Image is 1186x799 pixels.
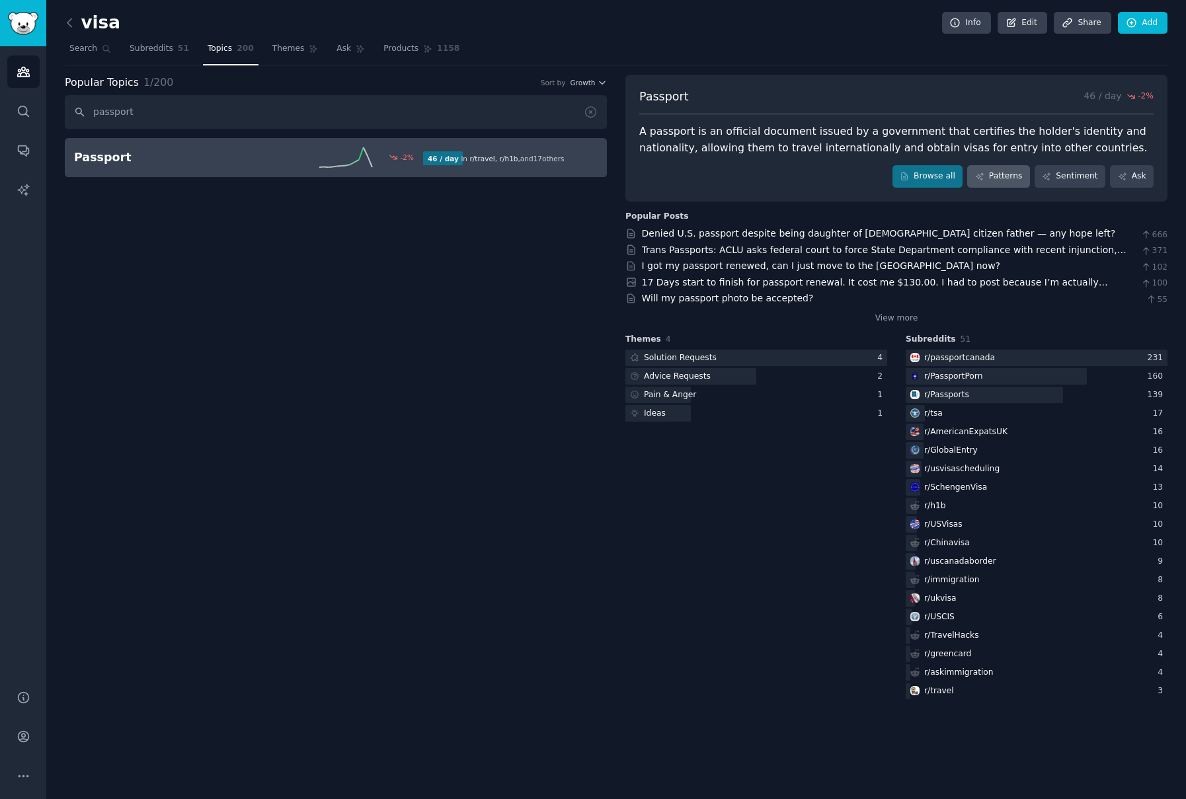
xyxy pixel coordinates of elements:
a: Passport-2%46 / dayin r/travel,r/h1b,and17others [65,138,607,177]
span: Products [383,43,418,55]
div: r/ immigration [924,574,980,586]
div: r/ GlobalEntry [924,445,978,457]
a: tsar/tsa17 [906,405,1167,422]
div: Ideas [644,408,666,420]
span: Passport [639,89,689,105]
img: ukvisa [910,593,920,603]
div: Popular Posts [625,211,689,223]
div: r/ tsa [924,408,943,420]
a: passportcanadar/passportcanada231 [906,350,1167,366]
div: 8 [1158,574,1167,586]
div: Sort by [541,78,566,87]
a: Denied U.S. passport despite being daughter of [DEMOGRAPHIC_DATA] citizen father — any hope left? [642,228,1116,239]
div: 10 [1152,537,1167,549]
div: r/ passportcanada [924,352,995,364]
div: r/ USVisas [924,519,963,531]
span: 102 [1140,262,1167,274]
div: 9 [1158,556,1167,568]
span: 100 [1140,278,1167,289]
div: r/ PassportPorn [924,371,982,383]
div: 10 [1152,519,1167,531]
a: Topics200 [203,38,258,65]
a: r/askimmigration4 [906,664,1167,681]
div: 4 [1158,630,1167,642]
span: -2 % [1138,91,1154,102]
div: 13 [1152,482,1167,494]
a: PassportPornr/PassportPorn160 [906,368,1167,385]
img: USCIS [910,612,920,621]
span: Popular Topics [65,75,139,91]
span: Themes [625,334,661,346]
div: in [423,151,569,165]
div: r/ h1b [924,500,946,512]
img: usvisascheduling [910,464,920,473]
div: 231 [1148,352,1167,364]
div: r/ SchengenVisa [924,482,987,494]
span: 55 [1146,294,1167,306]
a: Add [1118,12,1167,34]
span: 51 [961,334,971,344]
a: USCISr/USCIS6 [906,609,1167,625]
a: travelr/travel3 [906,683,1167,699]
span: 1 / 200 [143,76,173,89]
div: r/ USCIS [924,611,955,623]
div: 16 [1152,426,1167,438]
a: Ask [332,38,370,65]
div: Advice Requests [644,371,711,383]
span: Search [69,43,97,55]
div: r/ uscanadaborder [924,556,996,568]
div: -2 % [401,153,414,162]
h2: visa [65,13,120,34]
img: AmericanExpatsUK [910,427,920,436]
a: r/h1b10 [906,498,1167,514]
a: Advice Requests2 [625,368,887,385]
div: 139 [1148,389,1167,401]
div: r/ TravelHacks [924,630,979,642]
button: Growth [570,78,607,87]
span: Themes [272,43,305,55]
span: 371 [1140,245,1167,257]
span: 1158 [437,43,459,55]
a: SchengenVisar/SchengenVisa13 [906,479,1167,496]
div: A passport is an official document issued by a government that certifies the holder's identity an... [639,124,1154,156]
a: usvisaschedulingr/usvisascheduling14 [906,461,1167,477]
div: 2 [877,371,887,383]
span: 666 [1140,229,1167,241]
div: r/ AmericanExpatsUK [924,426,1008,438]
span: and 17 other s [520,155,565,163]
img: PassportPorn [910,371,920,381]
div: Pain & Anger [644,389,696,401]
a: Edit [998,12,1047,34]
a: Browse all [892,165,963,188]
b: 46 / day [428,155,459,163]
span: Growth [570,78,595,87]
img: tsa [910,408,920,418]
span: , [518,155,520,163]
span: Topics [208,43,232,55]
div: 1 [877,408,887,420]
a: AmericanExpatsUKr/AmericanExpatsUK16 [906,424,1167,440]
img: GummySearch logo [8,12,38,35]
div: r/ travel [924,685,954,697]
div: Solution Requests [644,352,717,364]
span: Subreddits [130,43,173,55]
a: ukvisar/ukvisa8 [906,590,1167,607]
a: View more [875,313,918,324]
div: r/ greencard [924,648,971,660]
span: 4 [666,334,671,344]
span: 51 [178,43,189,55]
p: 46 / day [1084,89,1154,105]
img: USVisas [910,519,920,529]
a: GlobalEntryr/GlobalEntry16 [906,442,1167,459]
span: 200 [237,43,254,55]
div: 4 [1158,667,1167,679]
span: Ask [336,43,351,55]
a: Ideas1 [625,405,887,422]
div: 10 [1152,500,1167,512]
img: uscanadaborder [910,556,920,566]
a: uscanadaborderr/uscanadaborder9 [906,553,1167,570]
div: 16 [1152,445,1167,457]
img: passportcanada [910,353,920,362]
div: r/ ukvisa [924,593,957,605]
div: 8 [1158,593,1167,605]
